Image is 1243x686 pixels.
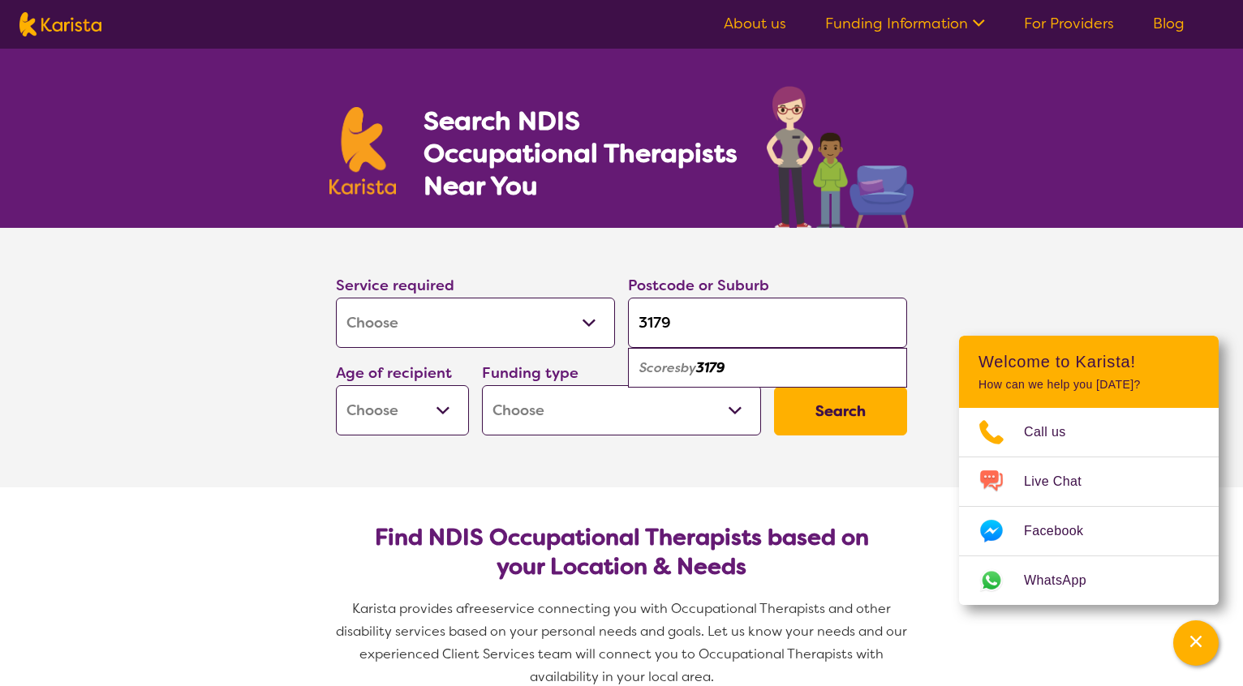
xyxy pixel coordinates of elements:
span: free [464,600,490,617]
a: About us [724,14,786,33]
img: occupational-therapy [767,86,914,228]
label: Funding type [482,363,578,383]
button: Search [774,387,907,435]
div: Channel Menu [959,336,1219,605]
span: WhatsApp [1024,568,1106,593]
div: Scoresby 3179 [636,353,899,384]
span: service connecting you with Occupational Therapists and other disability services based on your p... [336,600,910,685]
h1: Search NDIS Occupational Therapists Near You [424,105,739,202]
span: Live Chat [1024,469,1101,494]
em: Scoresby [639,359,696,376]
h2: Find NDIS Occupational Therapists based on your Location & Needs [349,523,894,581]
label: Service required [336,276,454,295]
a: Blog [1153,14,1185,33]
button: Channel Menu [1173,620,1219,666]
label: Age of recipient [336,363,452,383]
em: 3179 [696,359,725,376]
span: Karista provides a [352,600,464,617]
label: Postcode or Suburb [628,276,769,295]
img: Karista logo [329,107,396,195]
a: For Providers [1024,14,1114,33]
a: Funding Information [825,14,985,33]
span: Call us [1024,420,1086,444]
h2: Welcome to Karista! [978,352,1199,371]
ul: Choose channel [959,408,1219,605]
input: Type [628,298,907,348]
span: Facebook [1024,519,1103,543]
p: How can we help you [DATE]? [978,378,1199,392]
img: Karista logo [19,12,101,36]
a: Web link opens in a new tab. [959,556,1219,605]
